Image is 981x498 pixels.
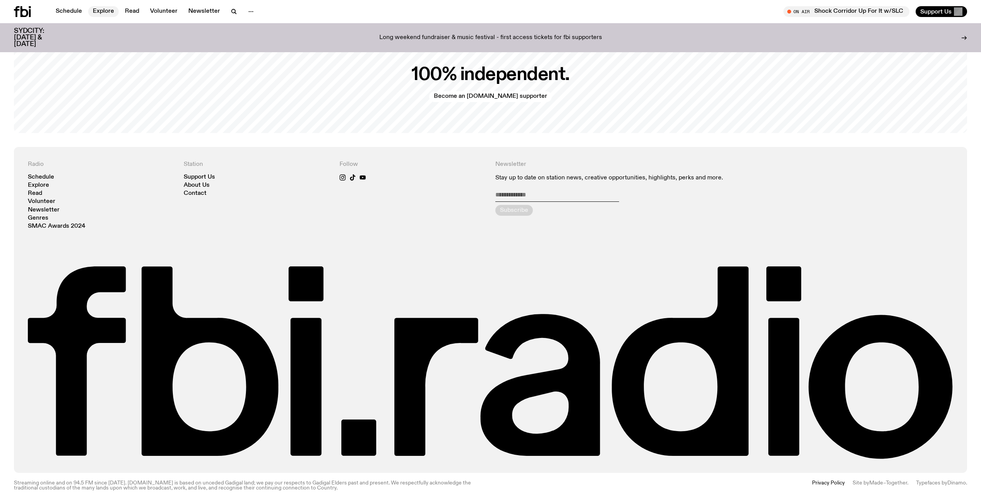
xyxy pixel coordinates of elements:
[495,161,798,168] h4: Newsletter
[14,481,486,491] p: Streaming online and on 94.5 FM since [DATE]. [DOMAIN_NAME] is based on unceded Gadigal land; we ...
[916,480,947,486] span: Typefaces by
[966,480,967,486] span: .
[145,6,182,17] a: Volunteer
[429,91,552,102] a: Become an [DOMAIN_NAME] supporter
[14,28,63,48] h3: SYDCITY: [DATE] & [DATE]
[947,480,966,486] a: Dinamo
[184,6,225,17] a: Newsletter
[28,161,174,168] h4: Radio
[28,223,85,229] a: SMAC Awards 2024
[184,191,206,196] a: Contact
[783,6,909,17] button: On AirShock Corridor Up For It w/SLC
[28,174,54,180] a: Schedule
[340,161,486,168] h4: Follow
[495,205,533,216] button: Subscribe
[28,207,60,213] a: Newsletter
[411,66,570,84] h2: 100% independent.
[184,174,215,180] a: Support Us
[184,161,330,168] h4: Station
[28,215,48,221] a: Genres
[869,480,907,486] a: Made–Together
[916,6,967,17] button: Support Us
[28,191,42,196] a: Read
[184,182,210,188] a: About Us
[28,182,49,188] a: Explore
[853,480,869,486] span: Site by
[88,6,119,17] a: Explore
[920,8,952,15] span: Support Us
[379,34,602,41] p: Long weekend fundraiser & music festival - first access tickets for fbi supporters
[495,174,798,182] p: Stay up to date on station news, creative opportunities, highlights, perks and more.
[120,6,144,17] a: Read
[812,481,845,491] a: Privacy Policy
[907,480,908,486] span: .
[51,6,87,17] a: Schedule
[28,199,55,205] a: Volunteer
